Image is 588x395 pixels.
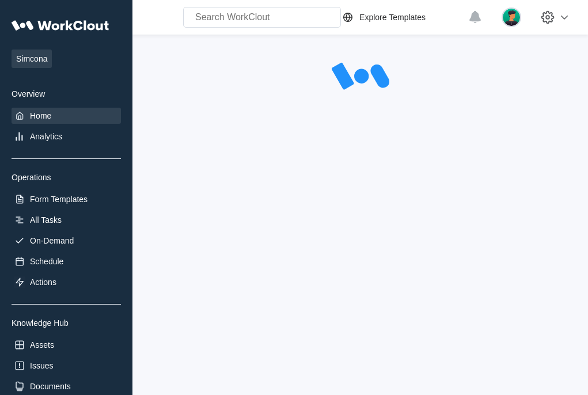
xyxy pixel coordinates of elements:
[12,108,121,124] a: Home
[12,191,121,207] a: Form Templates
[30,215,62,225] div: All Tasks
[30,257,63,266] div: Schedule
[12,89,121,98] div: Overview
[30,195,88,204] div: Form Templates
[30,340,54,350] div: Assets
[183,7,341,28] input: Search WorkClout
[12,358,121,374] a: Issues
[502,7,521,27] img: user.png
[12,212,121,228] a: All Tasks
[30,361,53,370] div: Issues
[12,318,121,328] div: Knowledge Hub
[12,337,121,353] a: Assets
[359,13,426,22] div: Explore Templates
[12,378,121,394] a: Documents
[30,111,51,120] div: Home
[12,253,121,269] a: Schedule
[12,233,121,249] a: On-Demand
[12,50,52,68] span: Simcona
[12,274,121,290] a: Actions
[341,10,462,24] a: Explore Templates
[30,278,56,287] div: Actions
[30,236,74,245] div: On-Demand
[30,132,62,141] div: Analytics
[12,173,121,182] div: Operations
[12,128,121,145] a: Analytics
